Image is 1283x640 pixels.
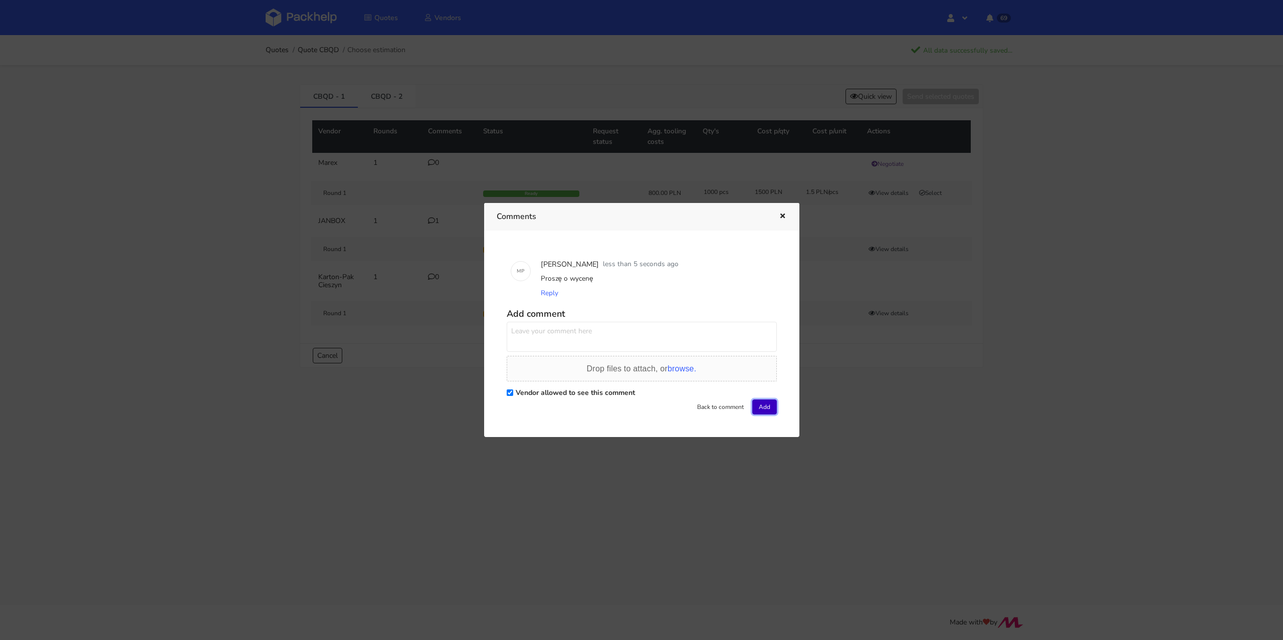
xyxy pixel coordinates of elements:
button: Add [752,399,777,414]
label: Vendor allowed to see this comment [516,388,635,397]
div: less than 5 seconds ago [601,257,681,272]
h3: Comments [497,209,764,224]
span: M [517,265,521,278]
h5: Add comment [507,308,777,320]
span: browse. [668,364,696,373]
button: Back to comment [691,399,750,414]
span: P [521,265,524,278]
span: Reply [541,288,558,298]
div: [PERSON_NAME] [539,257,601,272]
div: Proszę o wycenę [539,272,773,286]
span: Drop files to attach, or [587,364,697,373]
